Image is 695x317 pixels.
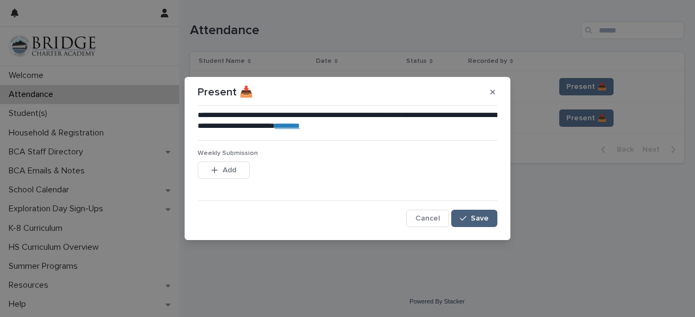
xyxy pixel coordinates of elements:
[406,210,449,227] button: Cancel
[471,215,489,222] span: Save
[451,210,497,227] button: Save
[198,86,253,99] p: Present 📥
[415,215,440,222] span: Cancel
[223,166,236,174] span: Add
[198,161,250,179] button: Add
[198,150,258,157] span: Weekly Submission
